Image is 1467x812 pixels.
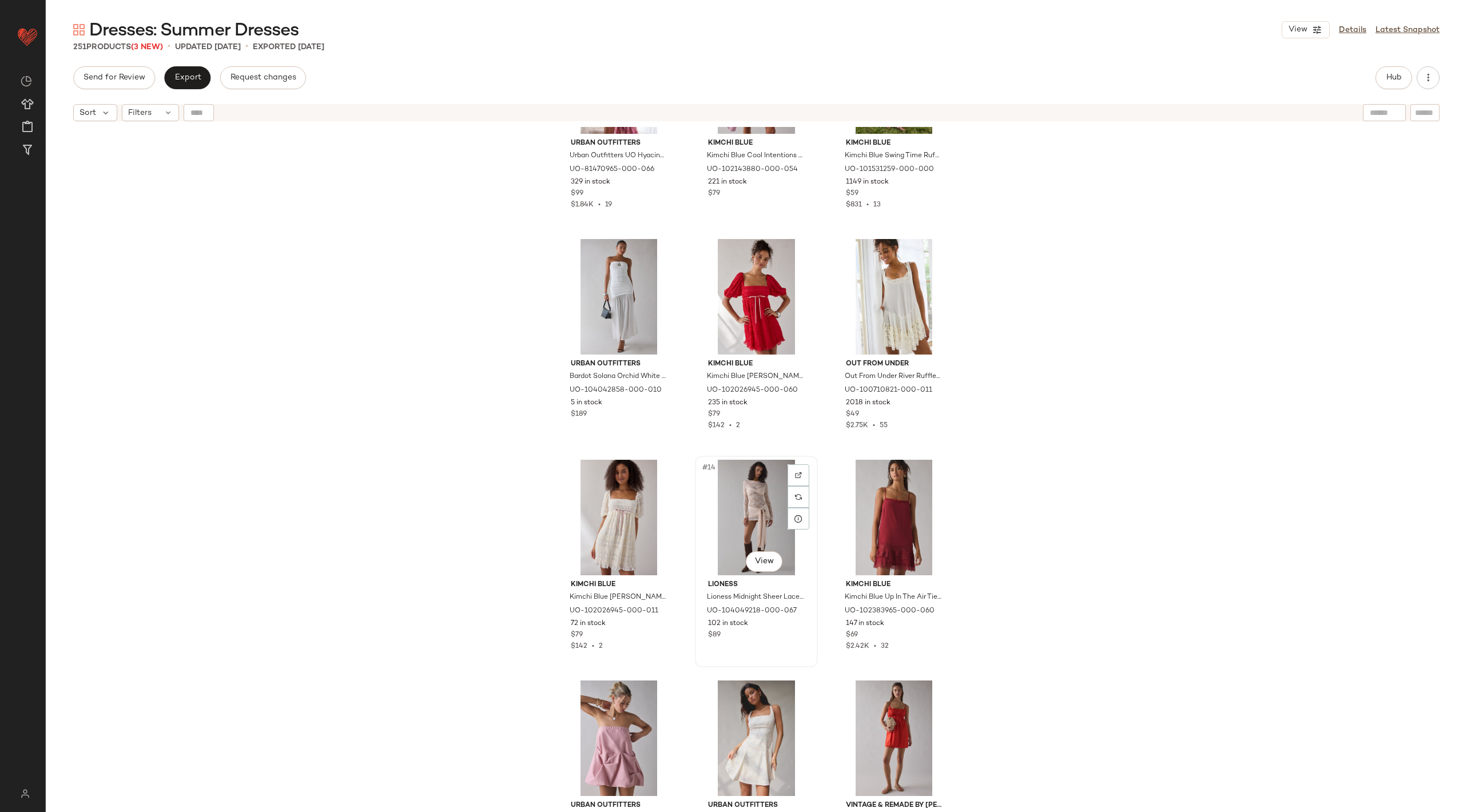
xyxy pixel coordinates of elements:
span: Urban Outfitters [571,801,667,811]
img: svg%3e [21,75,32,87]
span: UO-102143880-000-054 [707,165,798,175]
span: Hub [1386,73,1402,82]
img: 102026945_011_b [562,460,677,575]
span: UO-102026945-000-060 [707,385,798,396]
span: 102 in stock [708,619,748,629]
span: Bardot Solana Orchid White Strapless Drop Waist Mesh Maxi Dress in Orchid White, Women's at Urban... [570,372,666,382]
span: 19 [605,201,612,209]
span: Urban Outfitters [571,138,667,149]
span: $142 [571,643,587,650]
img: svg%3e [795,493,802,500]
span: UO-102383965-000-060 [845,606,935,616]
button: Send for Review [73,66,155,89]
span: 2 [736,422,740,429]
span: 2 [599,643,603,650]
span: UO-101531259-000-000 [845,165,934,175]
span: • [868,422,880,429]
img: 104049218_067_b [699,460,814,575]
button: View [1282,21,1330,38]
span: View [754,557,773,566]
span: $831 [846,201,862,209]
span: Sort [79,107,96,119]
img: heart_red.DM2ytmEG.svg [16,25,39,48]
span: Kimchi Blue [846,580,943,590]
a: Latest Snapshot [1375,24,1440,36]
span: $99 [571,189,583,199]
span: (3 New) [131,43,163,51]
span: • [587,643,599,650]
img: svg%3e [14,789,36,798]
div: Products [73,41,163,53]
img: 102383965_060_b [837,460,952,575]
img: svg%3e [73,24,85,35]
span: $79 [571,630,583,640]
span: • [168,40,170,54]
span: Out From Under River Ruffle Lace Trim Slip Dress in Ivory, Women's at Urban Outfitters [845,372,941,382]
img: 101592269_060_b [837,680,952,796]
span: Kimchi Blue [708,138,805,149]
span: $79 [708,409,720,420]
span: • [725,422,736,429]
span: Filters [128,107,152,119]
span: 13 [873,201,881,209]
span: UO-100710821-000-011 [845,385,932,396]
span: Urban Outfitters UO Hyacinth Lace Spliced Midi Dress in Pink, Women's at Urban Outfitters [570,151,666,161]
span: $1.84K [571,201,594,209]
img: 102026945_060_b [699,239,814,355]
span: View [1288,25,1307,34]
span: Dresses: Summer Dresses [89,19,299,42]
span: 235 in stock [708,398,748,408]
img: 101946341_055_b [562,680,677,796]
span: $2.75K [846,422,868,429]
p: updated [DATE] [175,41,241,53]
span: $79 [708,189,720,199]
span: Kimchi Blue [846,138,943,149]
span: Kimchi Blue [PERSON_NAME] Ruffle Puff Sleeve Babydoll Mini Dress in Ivory, Women's at Urban Outfi... [570,592,666,603]
span: 32 [881,643,889,650]
span: Urban Outfitters [708,801,805,811]
span: UO-81470965-000-066 [570,165,654,175]
span: Lioness [708,580,805,590]
span: • [245,40,248,54]
span: $189 [571,409,587,420]
span: • [594,201,605,209]
span: Urban Outfitters [571,359,667,369]
button: Hub [1375,66,1412,89]
span: 221 in stock [708,177,747,188]
img: svg%3e [795,472,802,479]
span: #14 [701,462,718,473]
span: $49 [846,409,859,420]
span: Send for Review [83,73,145,82]
span: Out From Under [846,359,943,369]
span: Kimchi Blue [PERSON_NAME] Ruffle Puff Sleeve Babydoll Mini Dress in Red, Women's at Urban Outfitters [707,372,804,382]
span: • [862,201,873,209]
span: Kimchi Blue [571,580,667,590]
img: 100524867_211_b [699,680,814,796]
span: 55 [880,422,888,429]
span: Kimchi Blue [708,359,805,369]
img: 100710821_011_b [837,239,952,355]
span: Kimchi Blue Cool Intentions Asymmetrical Satin Slip Midi Dress in Mauve, Women's at Urban Outfitters [707,151,804,161]
span: 1149 in stock [846,177,889,188]
button: View [746,551,782,572]
a: Details [1339,24,1366,36]
span: Export [174,73,201,82]
span: 72 in stock [571,619,606,629]
span: 147 in stock [846,619,884,629]
span: $59 [846,189,858,199]
span: 2018 in stock [846,398,890,408]
span: $142 [708,422,725,429]
span: $69 [846,630,858,640]
span: Kimchi Blue Up In The Air Tiered Lace Slip Mini Dress in Red, Women's at Urban Outfitters [845,592,941,603]
span: Lioness Midnight Sheer Lace Tie-Front Overlay Mini Dress in Peach, Women's at Urban Outfitters [707,592,804,603]
span: Kimchi Blue Swing Time Ruffle Babydoll Mini Dress in Lace Floral, Women's at Urban Outfitters [845,151,941,161]
button: Export [164,66,210,89]
span: UO-104049218-000-067 [707,606,797,616]
span: Vintage & ReMADE by [PERSON_NAME] [846,801,943,811]
span: Request changes [230,73,296,82]
span: 251 [73,43,86,51]
button: Request changes [220,66,306,89]
img: 104042858_010_b [562,239,677,355]
span: UO-102026945-000-011 [570,606,658,616]
p: Exported [DATE] [253,41,324,53]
